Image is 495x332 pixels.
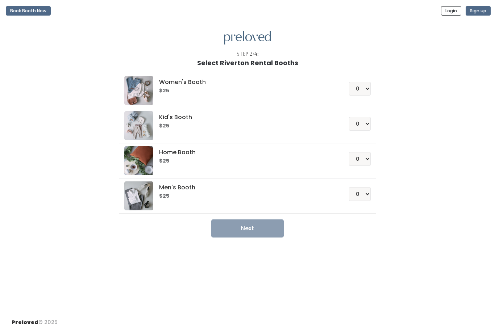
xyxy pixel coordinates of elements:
h1: Select Riverton Rental Booths [197,59,298,67]
img: preloved logo [224,31,271,45]
img: preloved logo [124,181,153,210]
h5: Women's Booth [159,79,331,85]
button: Sign up [466,6,491,16]
button: Book Booth Now [6,6,51,16]
button: Next [211,219,284,238]
a: Book Booth Now [6,3,51,19]
h6: $25 [159,193,331,199]
div: Step 2/4: [237,50,259,58]
h5: Men's Booth [159,184,331,191]
img: preloved logo [124,76,153,105]
h6: $25 [159,158,331,164]
h6: $25 [159,88,331,94]
img: preloved logo [124,146,153,175]
button: Login [441,6,461,16]
div: © 2025 [12,313,58,326]
h5: Kid's Booth [159,114,331,121]
h5: Home Booth [159,149,331,156]
span: Preloved [12,319,38,326]
img: preloved logo [124,111,153,140]
h6: $25 [159,123,331,129]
